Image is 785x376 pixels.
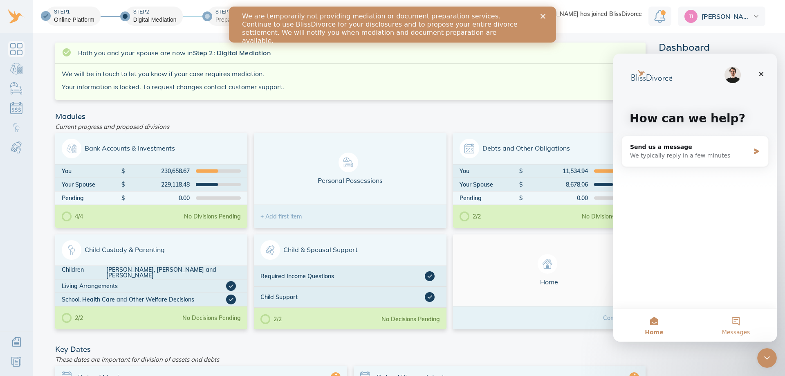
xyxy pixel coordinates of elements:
a: Child & Spousal Support [8,139,25,155]
a: Child Custody & ParentingChildren[PERSON_NAME], [PERSON_NAME] and [PERSON_NAME]Living Arrangement... [55,234,248,329]
iframe: Intercom live chat [757,348,777,368]
div: 2/2 [460,212,481,221]
span: Child & Spousal Support [260,240,440,260]
div: Step 1 [54,9,94,16]
span: Debts and Other Obligations [460,139,639,158]
div: 229,118.48 [128,182,190,187]
div: $ [121,168,128,174]
div: Both you and your spouse are now in [78,48,639,58]
div: No Decisions Pending [381,316,440,322]
div: $ [121,182,128,187]
div: $ [519,168,525,174]
a: Debts and Other ObligationsYou$11,534.94Your Spouse$8,678.06Pending$0.002/2No Divisions Pending [453,133,646,228]
span: [PERSON_NAME] has joined BlissDivorce [531,11,642,17]
div: Child Support [260,292,425,302]
a: Resources [8,353,25,370]
div: No Decisions Pending [182,315,241,321]
div: + Add first item [260,214,302,219]
div: These dates are important for division of assets and debts [52,353,649,366]
div: We are temporarily not providing mediation or document preparation services. Continue to use Blis... [13,6,301,38]
div: 2/2 [260,314,282,324]
div: Children [62,267,107,278]
div: $ [519,182,525,187]
a: Child Custody & Parenting [8,119,25,136]
div: Dashboard [659,43,757,52]
img: e974b56a8245c61eb6726da9ad20fca3 [684,10,698,23]
div: Living Arrangements [62,281,226,291]
div: $ [519,195,525,201]
a: Dashboard [8,41,25,57]
span: Home [460,254,639,286]
div: Step 3 [215,9,288,16]
div: School, Health Care and Other Welfare Decisions [62,295,226,304]
div: 11,534.94 [525,168,588,174]
div: Online Platform [54,16,94,24]
div: Close [312,7,320,12]
div: Current progress and proposed divisions [52,120,649,133]
div: Coming Soon [603,315,639,321]
span: [PERSON_NAME] [702,13,751,20]
img: dropdown.svg [754,15,759,18]
div: No Divisions Pending [582,214,639,219]
a: Personal Possessions [8,80,25,97]
div: 4/4 [62,212,83,221]
a: Child & Spousal SupportRequired Income QuestionsChild Support2/2No Decisions Pending [254,234,446,329]
iframe: Intercom live chat [613,54,777,342]
span: Bank Accounts & Investments [62,139,241,158]
div: Modules [52,113,649,120]
div: Key Dates [52,346,649,353]
div: $ [121,195,128,201]
a: Personal Possessions+ Add first item [254,133,446,228]
strong: Step 2: Digital Mediation [193,49,271,57]
span: Child Custody & Parenting [62,240,241,260]
a: Debts & Obligations [8,100,25,116]
img: Notification [654,10,666,23]
div: 230,658.67 [128,168,190,174]
div: You [62,168,121,174]
div: 2/2 [62,313,83,323]
div: Your Spouse [62,182,121,187]
iframe: Intercom live chat banner [229,7,556,43]
a: Additional Information [8,334,25,350]
div: Digital Mediation [133,16,177,24]
div: 8,678.06 [525,182,588,187]
div: Required Income Questions [260,271,425,281]
div: Step 2 [133,9,177,16]
div: Prepare Paperwork and File [215,16,288,24]
div: No Divisions Pending [184,214,241,219]
span: Personal Possessions [260,153,440,185]
div: [PERSON_NAME], [PERSON_NAME] and [PERSON_NAME] [106,267,241,278]
div: Your Spouse [460,182,519,187]
a: Bank Accounts & InvestmentsYou$230,658.67Your Spouse$229,118.48Pending$0.004/4No Divisions Pending [55,133,248,228]
div: 0.00 [525,195,588,201]
div: We will be in touch to let you know if your case requires mediation. Your information is locked. ... [55,64,646,100]
div: Pending [62,195,121,201]
div: 0.00 [128,195,190,201]
div: You [460,168,519,174]
a: HomeComing Soon [453,234,646,329]
div: Pending [460,195,519,201]
a: Bank Accounts & Investments [8,61,25,77]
